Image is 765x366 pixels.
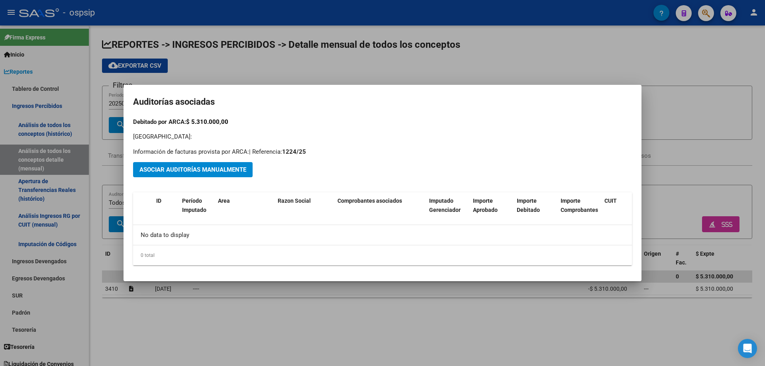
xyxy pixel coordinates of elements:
span: Importe Comprobantes [561,198,598,213]
button: Asociar Auditorías Manualmente [133,162,253,177]
datatable-header-cell: Período Imputado [179,192,215,227]
span: CUIT [604,198,617,204]
datatable-header-cell: Importe Comprobantes [557,192,601,227]
span: Importe Debitado [517,198,540,213]
datatable-header-cell: ID [153,192,179,227]
h2: Auditorías asociadas [133,94,632,110]
span: ID [156,198,161,204]
div: 0 total [133,245,632,265]
span: Comprobantes asociados [337,198,402,204]
div: No data to display [133,225,632,245]
p: Información de facturas provista por ARCA: | Referencia: [133,147,632,157]
div: Open Intercom Messenger [738,339,757,358]
datatable-header-cell: Importe Debitado [514,192,557,227]
datatable-header-cell: Razon Social [275,192,334,227]
strong: 1224/25 [282,148,306,155]
span: Debitado por ARCA: [133,118,228,125]
datatable-header-cell: CUIT [601,192,645,227]
span: Razon Social [278,198,311,204]
span: Importe Aprobado [473,198,498,213]
span: $ 5.310.000,00 [186,118,228,125]
span: Area [218,198,230,204]
datatable-header-cell: Importe Aprobado [470,192,514,227]
datatable-header-cell: Area [215,192,275,227]
span: Período Imputado [182,198,206,213]
span: Asociar Auditorías Manualmente [139,166,246,174]
datatable-header-cell: Imputado Gerenciador [426,192,470,227]
datatable-header-cell: Comprobantes asociados [334,192,426,227]
p: [GEOGRAPHIC_DATA]: [133,132,632,141]
span: Imputado Gerenciador [429,198,461,213]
